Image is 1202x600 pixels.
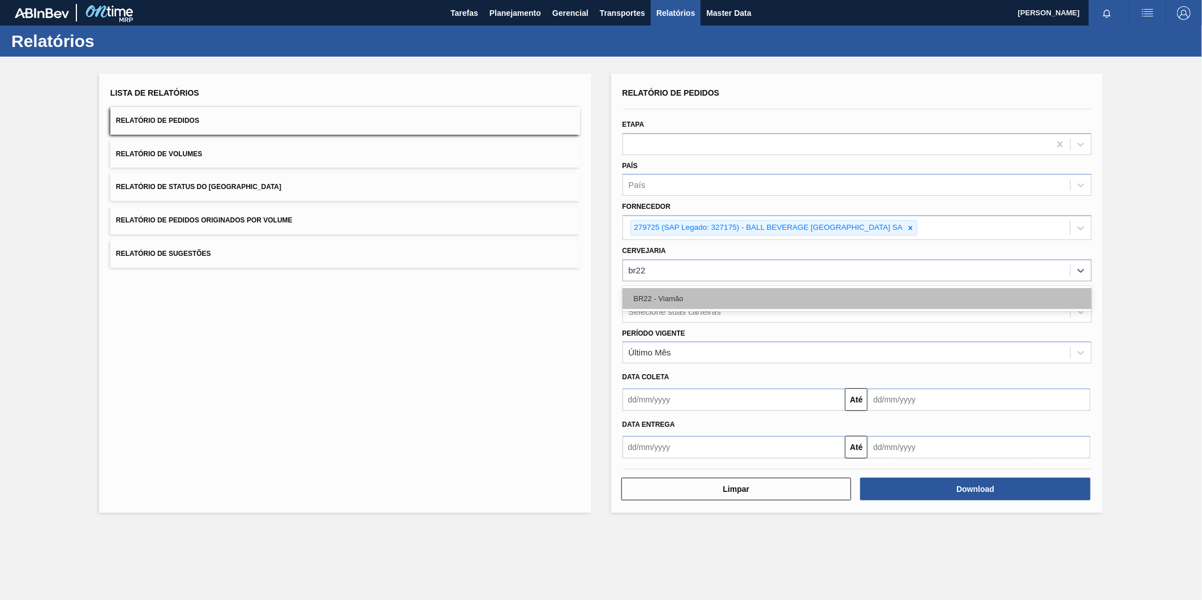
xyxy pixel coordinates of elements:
[868,436,1091,458] input: dd/mm/yyyy
[623,288,1092,309] div: BR22 - Viamão
[629,348,671,358] div: Último Mês
[110,140,580,168] button: Relatório de Volumes
[110,173,580,201] button: Relatório de Status do [GEOGRAPHIC_DATA]
[552,6,589,20] span: Gerencial
[1089,5,1125,21] button: Notificações
[656,6,695,20] span: Relatórios
[623,162,638,170] label: País
[631,221,905,235] div: 279725 (SAP Legado: 327175) - BALL BEVERAGE [GEOGRAPHIC_DATA] SA
[110,240,580,268] button: Relatório de Sugestões
[868,388,1091,411] input: dd/mm/yyyy
[490,6,541,20] span: Planejamento
[623,88,720,97] span: Relatório de Pedidos
[629,181,646,190] div: País
[11,35,212,48] h1: Relatórios
[110,207,580,234] button: Relatório de Pedidos Originados por Volume
[623,421,675,428] span: Data entrega
[116,183,281,191] span: Relatório de Status do [GEOGRAPHIC_DATA]
[110,107,580,135] button: Relatório de Pedidos
[623,373,669,381] span: Data coleta
[621,478,852,500] button: Limpar
[860,478,1091,500] button: Download
[110,88,199,97] span: Lista de Relatórios
[15,8,69,18] img: TNhmsLtSVTkK8tSr43FrP2fwEKptu5GPRR3wAAAABJRU5ErkJggg==
[1177,6,1191,20] img: Logout
[629,307,721,316] div: Selecione suas carteiras
[450,6,478,20] span: Tarefas
[623,247,666,255] label: Cervejaria
[600,6,645,20] span: Transportes
[116,150,202,158] span: Relatório de Volumes
[116,117,199,125] span: Relatório de Pedidos
[845,436,868,458] button: Até
[1141,6,1154,20] img: userActions
[845,388,868,411] button: Até
[623,121,645,128] label: Etapa
[623,388,845,411] input: dd/mm/yyyy
[623,436,845,458] input: dd/mm/yyyy
[623,329,685,337] label: Período Vigente
[706,6,751,20] span: Master Data
[116,216,293,224] span: Relatório de Pedidos Originados por Volume
[623,203,671,211] label: Fornecedor
[116,250,211,258] span: Relatório de Sugestões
